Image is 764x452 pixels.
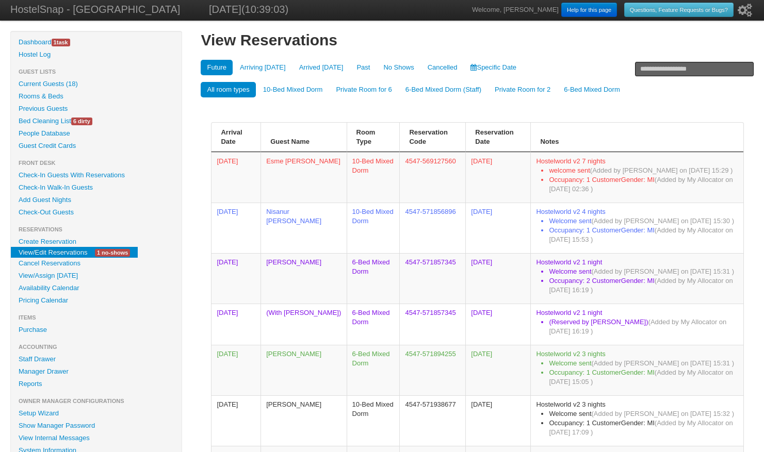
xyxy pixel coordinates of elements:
[11,78,182,90] a: Current Guests (18)
[11,311,182,324] li: Items
[11,282,182,294] a: Availability Calendar
[465,395,530,446] td: [DATE]
[11,257,182,270] a: Cancel Reservations
[464,60,523,75] a: Specific Date
[217,309,238,316] span: 0:00
[201,60,233,75] a: Future
[561,3,617,17] a: Help for this page
[347,304,400,345] td: 6-Bed Mixed Dorm
[549,368,738,387] li: Occupancy: 1 CustomerGender: MI
[549,359,738,368] li: Welcome sent
[87,247,138,258] a: 1 no-shows
[377,60,420,75] a: No Shows
[241,4,288,15] span: (10:39:03)
[558,82,626,97] a: 6-Bed Mixed Dorm
[257,82,329,97] a: 10-Bed Mixed Dorm
[261,203,346,253] td: Nisanur [PERSON_NAME]
[350,60,376,75] a: Past
[549,226,738,244] li: Occupancy: 1 CustomerGender: MI
[11,127,182,140] a: People Database
[54,39,57,45] span: 1
[549,418,738,437] li: Occupancy: 1 CustomerGender: MI
[11,48,182,61] a: Hostel Log
[11,181,182,194] a: Check-In Walk-In Guests
[399,152,465,203] td: 4547-569127560
[592,217,735,225] span: (Added by [PERSON_NAME] on [DATE] 15:30 )
[71,118,92,125] span: 6 dirty
[399,345,465,395] td: 4547-571894255
[530,123,743,152] th: Notes: activate to sort column ascending
[399,253,465,304] td: 4547-571857345
[347,123,400,152] th: Room Type: activate to sort column ascending
[399,123,465,152] th: Reservation Code: activate to sort column ascending
[11,378,182,390] a: Reports
[11,294,182,307] a: Pricing Calendar
[347,395,400,446] td: 10-Bed Mixed Dorm
[261,304,346,345] td: (With [PERSON_NAME])
[11,169,182,181] a: Check-In Guests With Reservations
[11,432,182,444] a: View Internal Messages
[592,267,735,275] span: (Added by [PERSON_NAME] on [DATE] 15:31 )
[465,123,530,152] th: Reservation Date: activate to sort column ascending
[399,203,465,253] td: 4547-571856896
[261,123,346,152] th: Guest Name: activate to sort column ascending
[11,420,182,432] a: Show Manager Password
[330,82,398,97] a: Private Room for 6
[465,345,530,395] td: [DATE]
[347,203,400,253] td: 10-Bed Mixed Dorm
[217,208,238,215] span: 0:00
[530,253,743,304] td: Hostelworld v2 1 night
[592,410,735,417] span: (Added by [PERSON_NAME] on [DATE] 15:32 )
[11,65,182,78] li: Guest Lists
[624,3,734,17] a: Questions, Feature Requests or Bugs?
[217,350,238,358] span: 0:00
[465,203,530,253] td: [DATE]
[11,103,182,115] a: Previous Guests
[95,249,130,257] span: 1 no-shows
[11,140,182,152] a: Guest Credit Cards
[399,304,465,345] td: 4547-571857345
[549,166,738,175] li: welcome sent
[11,247,95,258] a: View/Edit Reservations
[549,409,738,418] li: Welcome sent
[530,395,743,446] td: Hostelworld v2 3 nights
[399,82,487,97] a: 6-Bed Mixed Dorm (Staff)
[11,270,182,282] a: View/Assign [DATE]
[211,123,261,152] th: Arrival Date: activate to sort column descending
[549,267,738,276] li: Welcome sent
[11,90,182,103] a: Rooms & Beds
[347,152,400,203] td: 10-Bed Mixed Dorm
[217,157,238,165] span: 0:00
[11,236,182,248] a: Create Reservation
[465,304,530,345] td: [DATE]
[465,152,530,203] td: [DATE]
[261,152,346,203] td: Esme [PERSON_NAME]
[11,194,182,206] a: Add Guest Nights
[201,31,754,49] h1: View Reservations
[11,365,182,378] a: Manager Drawer
[530,203,743,253] td: Hostelworld v2 4 nights
[590,166,733,174] span: (Added by [PERSON_NAME] on [DATE] 15:29 )
[261,345,346,395] td: [PERSON_NAME]
[11,324,182,336] a: Purchase
[261,395,346,446] td: [PERSON_NAME]
[261,253,346,304] td: [PERSON_NAME]
[234,60,292,75] a: Arriving [DATE]
[592,359,735,367] span: (Added by [PERSON_NAME] on [DATE] 15:31 )
[421,60,464,75] a: Cancelled
[11,407,182,420] a: Setup Wizard
[11,223,182,236] li: Reservations
[11,353,182,365] a: Staff Drawer
[201,82,255,97] a: All room types
[347,345,400,395] td: 6-Bed Mixed Dorm
[11,341,182,353] li: Accounting
[489,82,557,97] a: Private Room for 2
[347,253,400,304] td: 6-Bed Mixed Dorm
[11,115,182,127] a: Bed Cleaning List6 dirty
[530,304,743,345] td: Hostelworld v2 1 night
[11,395,182,407] li: Owner Manager Configurations
[293,60,350,75] a: Arrived [DATE]
[217,400,238,408] span: 0:00
[217,258,238,266] span: 0:00
[549,276,738,295] li: Occupancy: 2 CustomerGender: MI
